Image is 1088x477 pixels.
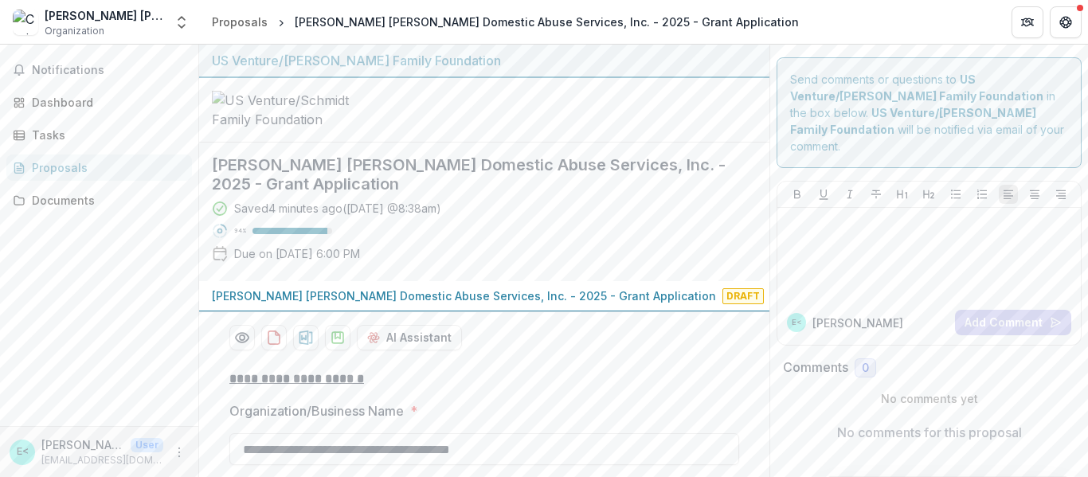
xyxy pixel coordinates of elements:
[1051,185,1070,204] button: Align Right
[41,436,124,453] p: [PERSON_NAME] <[EMAIL_ADDRESS][DOMAIN_NAME]>
[783,390,1075,407] p: No comments yet
[788,185,807,204] button: Bold
[1050,6,1082,38] button: Get Help
[234,245,360,262] p: Due on [DATE] 6:00 PM
[32,127,179,143] div: Tasks
[212,14,268,30] div: Proposals
[131,438,163,452] p: User
[261,325,287,350] button: download-proposal
[293,325,319,350] button: download-proposal
[722,288,764,304] span: Draft
[295,14,799,30] div: [PERSON_NAME] [PERSON_NAME] Domestic Abuse Services, Inc. - 2025 - Grant Application
[32,94,179,111] div: Dashboard
[170,6,193,38] button: Open entity switcher
[17,447,29,457] div: Emily James <grantwriter@christineann.net>
[212,155,731,194] h2: [PERSON_NAME] [PERSON_NAME] Domestic Abuse Services, Inc. - 2025 - Grant Application
[1012,6,1043,38] button: Partners
[234,200,441,217] div: Saved 4 minutes ago ( [DATE] @ 8:38am )
[6,89,192,115] a: Dashboard
[45,24,104,38] span: Organization
[814,185,833,204] button: Underline
[170,443,189,462] button: More
[999,185,1018,204] button: Align Left
[325,325,350,350] button: download-proposal
[840,185,859,204] button: Italicize
[867,185,886,204] button: Strike
[955,310,1071,335] button: Add Comment
[837,423,1022,442] p: No comments for this proposal
[212,287,716,304] p: [PERSON_NAME] [PERSON_NAME] Domestic Abuse Services, Inc. - 2025 - Grant Application
[777,57,1082,168] div: Send comments or questions to in the box below. will be notified via email of your comment.
[32,64,186,77] span: Notifications
[6,154,192,181] a: Proposals
[6,57,192,83] button: Notifications
[919,185,938,204] button: Heading 2
[205,10,274,33] a: Proposals
[783,360,848,375] h2: Comments
[41,453,163,467] p: [EMAIL_ADDRESS][DOMAIN_NAME]
[893,185,912,204] button: Heading 1
[205,10,805,33] nav: breadcrumb
[32,192,179,209] div: Documents
[234,225,246,237] p: 94 %
[862,362,869,375] span: 0
[32,159,179,176] div: Proposals
[212,51,757,70] div: US Venture/[PERSON_NAME] Family Foundation
[973,185,992,204] button: Ordered List
[357,325,462,350] button: AI Assistant
[13,10,38,35] img: Christine Ann Domestic Abuse Services, Inc.
[229,401,404,420] p: Organization/Business Name
[45,7,164,24] div: [PERSON_NAME] [PERSON_NAME] Domestic Abuse Services, Inc.
[6,187,192,213] a: Documents
[1025,185,1044,204] button: Align Center
[812,315,903,331] p: [PERSON_NAME]
[212,91,371,129] img: US Venture/Schmidt Family Foundation
[790,106,1036,136] strong: US Venture/[PERSON_NAME] Family Foundation
[946,185,965,204] button: Bullet List
[6,122,192,148] a: Tasks
[792,319,802,326] div: Emily James <grantwriter@christineann.net>
[229,325,255,350] button: Preview 7c35f1ea-dc8c-4c2f-8191-6c7402c9c06a-0.pdf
